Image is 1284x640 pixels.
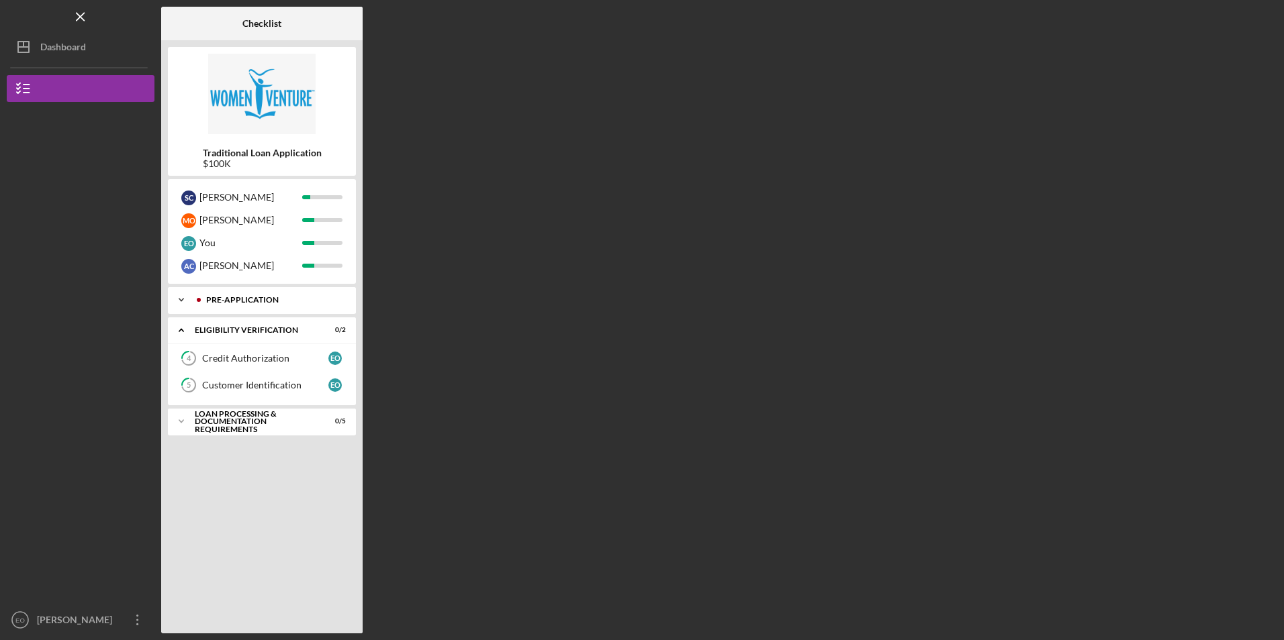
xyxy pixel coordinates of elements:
div: E O [328,378,342,392]
div: Customer Identification [202,380,328,390]
div: 0 / 5 [322,417,346,425]
a: 4Credit AuthorizationEO [175,345,349,372]
div: [PERSON_NAME] [34,606,121,637]
tspan: 4 [187,354,191,363]
div: S C [181,191,196,205]
a: 5Customer IdentificationEO [175,372,349,398]
b: Traditional Loan Application [203,148,322,158]
div: $100K [203,158,322,169]
button: Dashboard [7,34,154,60]
div: [PERSON_NAME] [199,254,302,277]
div: E O [328,352,342,365]
b: Checklist [242,18,281,29]
div: Eligibility Verification [195,326,312,334]
div: Loan Processing & Documentation Requirements [195,410,312,433]
div: A C [181,259,196,274]
tspan: 5 [187,381,191,390]
div: Pre-Application [206,296,339,304]
img: Product logo [168,54,356,134]
div: M O [181,213,196,228]
div: [PERSON_NAME] [199,209,302,231]
button: EO[PERSON_NAME] [7,606,154,633]
text: EO [15,617,25,624]
div: You [199,231,302,254]
div: 0 / 2 [322,326,346,334]
div: [PERSON_NAME] [199,186,302,209]
div: Credit Authorization [202,353,328,364]
div: E O [181,236,196,251]
div: Dashboard [40,34,86,64]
